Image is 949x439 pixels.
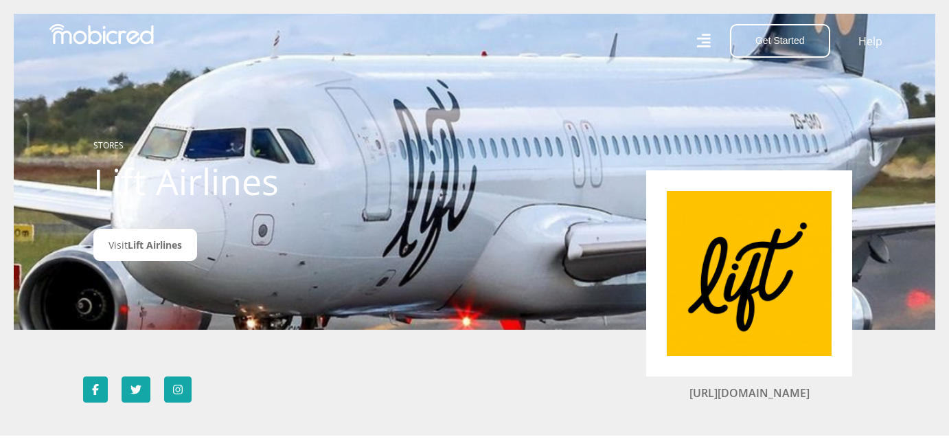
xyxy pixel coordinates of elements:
a: [URL][DOMAIN_NAME] [689,385,810,401]
a: STORES [93,139,124,151]
a: Follow Lift Airlines on Twitter [122,376,150,403]
button: Get Started [730,24,830,58]
span: Lift Airlines [128,238,182,251]
a: Follow Lift Airlines on Facebook [83,376,108,403]
a: VisitLift Airlines [93,229,197,261]
h1: Lift Airlines [93,160,399,203]
img: Mobicred [49,24,154,45]
a: Follow Lift Airlines on Instagram [164,376,192,403]
img: Lift Airlines [667,191,832,356]
a: Help [858,32,883,50]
